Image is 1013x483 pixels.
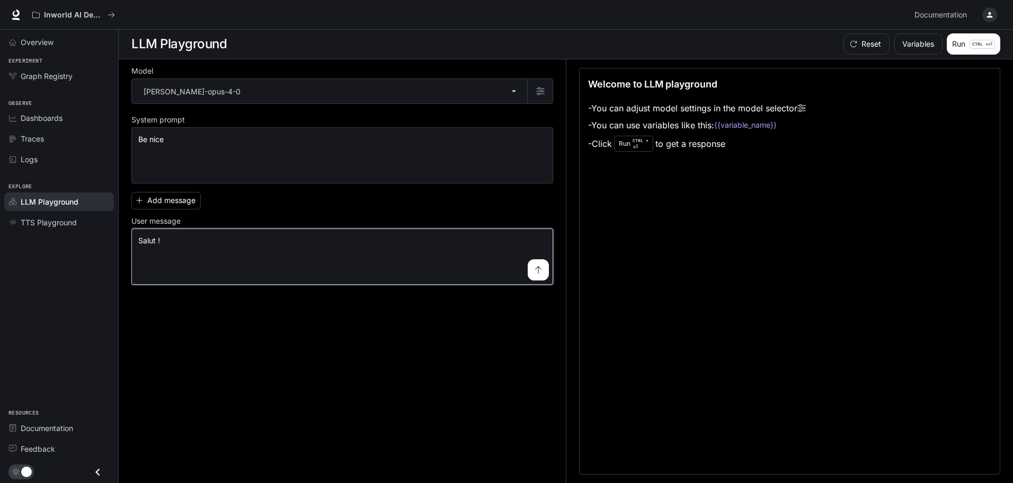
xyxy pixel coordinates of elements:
a: Overview [4,33,114,51]
button: RunCTRL +⏎ [947,33,1000,55]
a: Documentation [910,4,975,25]
li: - You can adjust model settings in the model selector [588,100,806,117]
li: - Click to get a response [588,134,806,154]
p: Welcome to LLM playground [588,77,717,91]
a: Traces [4,129,114,148]
p: ⏎ [970,40,995,49]
p: User message [131,217,181,225]
span: Graph Registry [21,71,73,82]
span: Traces [21,133,44,144]
span: Feedback [21,443,55,454]
p: Model [131,67,153,75]
span: Dashboards [21,112,63,124]
p: [PERSON_NAME]-opus-4-0 [144,86,241,97]
button: All workspaces [28,4,120,25]
a: Documentation [4,419,114,437]
span: Logs [21,154,38,165]
button: Close drawer [86,461,110,483]
span: Dark mode toggle [21,466,32,477]
button: Add message [131,192,201,209]
div: Run [614,136,653,152]
span: Documentation [21,423,73,434]
p: ⏎ [633,137,648,150]
a: Dashboards [4,109,114,127]
div: [PERSON_NAME]-opus-4-0 [132,79,527,103]
a: Logs [4,150,114,169]
button: Reset [843,33,890,55]
code: {{variable_name}} [714,120,777,130]
button: Variables [894,33,943,55]
h1: LLM Playground [131,33,227,55]
a: Graph Registry [4,67,114,85]
p: Inworld AI Demos [44,11,103,20]
span: Overview [21,37,54,48]
a: TTS Playground [4,213,114,232]
p: System prompt [131,116,185,124]
li: - You can use variables like this: [588,117,806,134]
p: CTRL + [972,41,988,47]
span: TTS Playground [21,217,77,228]
p: CTRL + [633,137,648,144]
a: Feedback [4,440,114,458]
span: LLM Playground [21,196,78,207]
a: LLM Playground [4,192,114,211]
span: Documentation [914,8,967,22]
